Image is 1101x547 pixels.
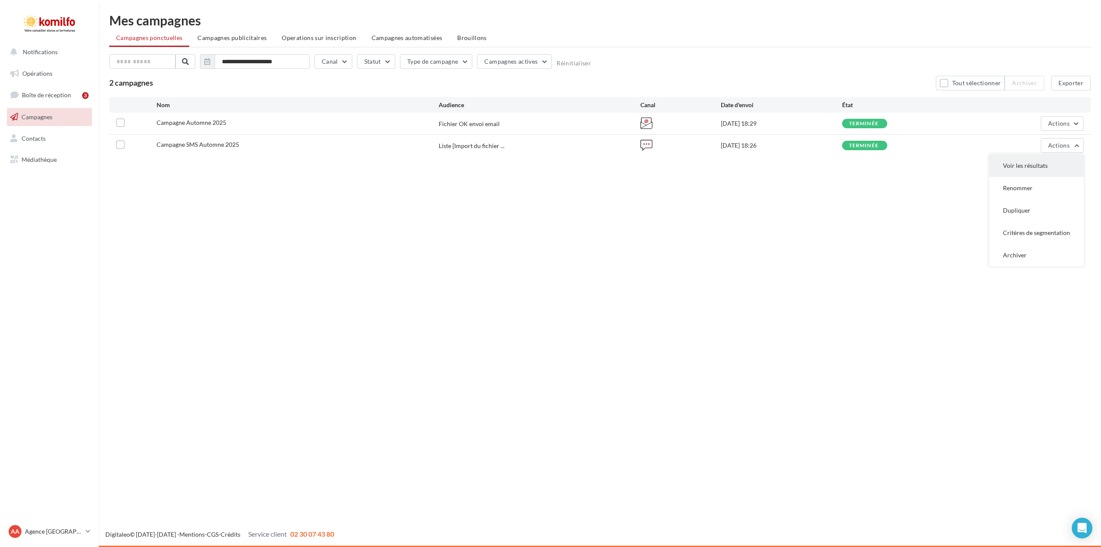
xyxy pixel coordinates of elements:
button: Statut [357,54,395,69]
span: Actions [1048,120,1070,127]
span: Campagnes publicitaires [197,34,267,41]
button: Archiver [1005,76,1044,90]
span: Médiathèque [22,156,57,163]
div: [DATE] 18:26 [721,141,842,150]
span: Campagnes automatisées [372,34,443,41]
button: Canal [314,54,352,69]
span: Service client [248,530,287,538]
span: © [DATE]-[DATE] - - - [105,531,334,538]
button: Exporter [1051,76,1091,90]
span: Brouillons [457,34,487,41]
button: Actions [1041,116,1084,131]
span: Campagne SMS Automne 2025 [157,141,239,148]
span: Opérations [22,70,52,77]
button: Notifications [5,43,90,61]
button: Campagnes actives [477,54,552,69]
div: Open Intercom Messenger [1072,518,1092,538]
button: Critères de segmentation [989,222,1084,244]
a: Campagnes [5,108,94,126]
p: Agence [GEOGRAPHIC_DATA] [25,527,82,536]
span: Campagnes actives [484,58,538,65]
div: Canal [640,101,721,109]
button: Dupliquer [989,199,1084,222]
span: Campagnes [22,113,52,121]
span: Contacts [22,134,46,142]
a: AA Agence [GEOGRAPHIC_DATA] [7,523,92,540]
span: Actions [1048,142,1070,149]
a: Mentions [179,531,205,538]
span: Boîte de réception [22,91,71,99]
button: Actions [1041,138,1084,153]
span: 2 campagnes [109,78,153,87]
span: AA [11,527,19,536]
div: terminée [849,143,879,148]
div: terminée [849,121,879,127]
span: Notifications [23,48,58,56]
button: Tout sélectionner [936,76,1005,90]
button: Réinitialiser [557,60,591,67]
div: [DATE] 18:29 [721,119,842,128]
a: CGS [207,531,218,538]
div: 3 [82,92,89,99]
div: Mes campagnes [109,14,1091,27]
a: Contacts [5,130,94,148]
div: État [842,101,963,109]
a: Digitaleo [105,531,130,538]
button: Archiver [989,244,1084,266]
button: Type de campagne [400,54,473,69]
span: Campagne Automne 2025 [157,119,226,126]
span: Liste [Import du fichier ... [439,142,504,150]
a: Médiathèque [5,151,94,169]
button: Voir les résultats [989,155,1084,177]
button: Renommer [989,177,1084,199]
div: Audience [439,101,640,109]
div: Fichier OK envoi email [439,120,500,128]
a: Opérations [5,65,94,83]
span: Operations sur inscription [282,34,356,41]
div: Nom [157,101,439,109]
div: Date d'envoi [721,101,842,109]
a: Boîte de réception3 [5,86,94,104]
span: 02 30 07 43 80 [290,530,334,538]
a: Crédits [221,531,240,538]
